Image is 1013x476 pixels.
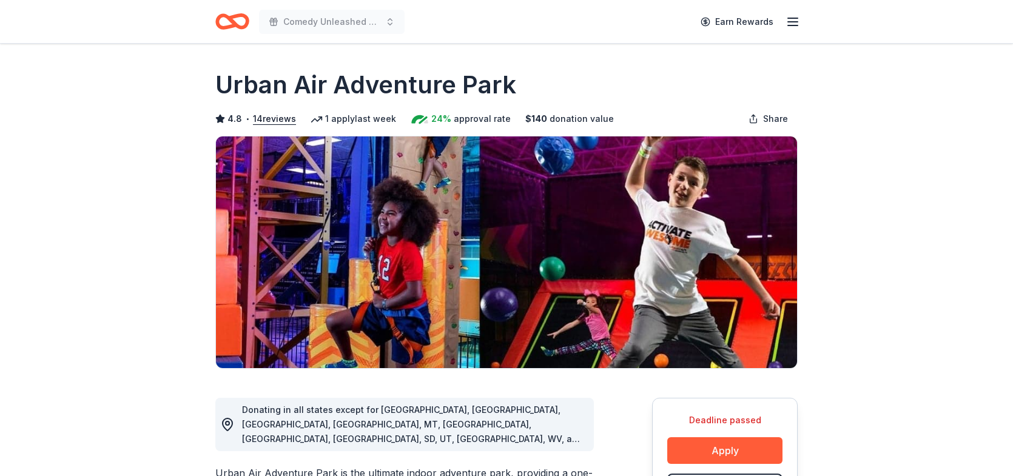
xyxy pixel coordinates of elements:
[739,107,798,131] button: Share
[215,7,249,36] a: Home
[667,437,782,464] button: Apply
[227,112,242,126] span: 4.8
[259,10,405,34] button: Comedy Unleashed 2025
[311,112,396,126] div: 1 apply last week
[283,15,380,29] span: Comedy Unleashed 2025
[693,11,781,33] a: Earn Rewards
[525,112,547,126] span: $ 140
[763,112,788,126] span: Share
[454,112,511,126] span: approval rate
[246,114,250,124] span: •
[242,404,583,458] span: Donating in all states except for [GEOGRAPHIC_DATA], [GEOGRAPHIC_DATA], [GEOGRAPHIC_DATA], [GEOGR...
[667,413,782,427] div: Deadline passed
[431,112,451,126] span: 24%
[253,112,296,126] button: 14reviews
[550,112,614,126] span: donation value
[216,136,797,368] img: Image for Urban Air Adventure Park
[215,68,516,102] h1: Urban Air Adventure Park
